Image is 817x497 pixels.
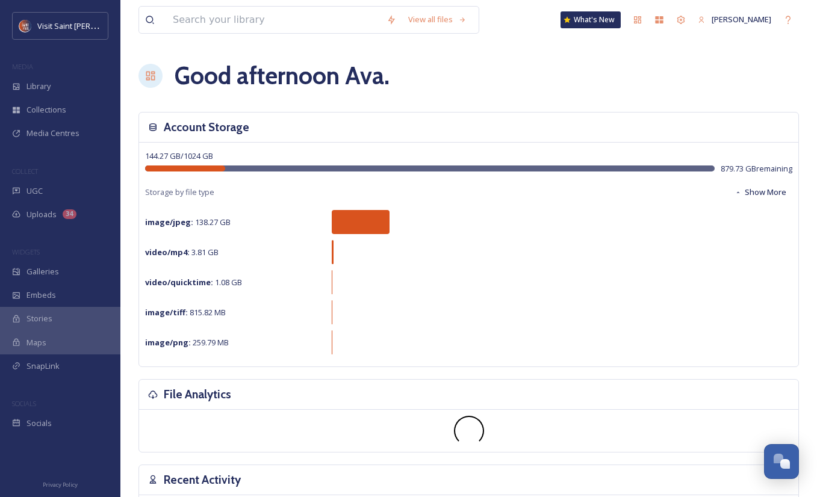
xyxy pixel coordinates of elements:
span: Maps [26,337,46,348]
span: Storage by file type [145,187,214,198]
h3: Account Storage [164,119,249,136]
strong: video/quicktime : [145,277,213,288]
a: View all files [402,8,473,31]
h1: Good afternoon Ava . [175,58,390,94]
span: 138.27 GB [145,217,231,227]
span: Privacy Policy [43,481,78,489]
span: Embeds [26,289,56,301]
span: MEDIA [12,62,33,71]
div: 34 [63,209,76,219]
span: Uploads [26,209,57,220]
span: 3.81 GB [145,247,219,258]
a: What's New [561,11,621,28]
strong: image/png : [145,337,191,348]
span: WIDGETS [12,247,40,256]
span: Media Centres [26,128,79,139]
span: SnapLink [26,360,60,372]
a: [PERSON_NAME] [692,8,777,31]
span: Stories [26,313,52,324]
button: Show More [728,181,792,204]
strong: image/tiff : [145,307,188,318]
span: Collections [26,104,66,116]
a: Privacy Policy [43,477,78,491]
h3: File Analytics [164,386,231,403]
h3: Recent Activity [164,471,241,489]
span: 259.79 MB [145,337,229,348]
span: COLLECT [12,167,38,176]
span: Socials [26,418,52,429]
img: Visit%20Saint%20Paul%20Updated%20Profile%20Image.jpg [19,20,31,32]
span: SOCIALS [12,399,36,408]
span: Library [26,81,51,92]
span: 879.73 GB remaining [721,163,792,174]
span: Visit Saint [PERSON_NAME] [37,20,134,31]
input: Search your library [167,7,381,33]
span: 144.27 GB / 1024 GB [145,150,213,161]
button: Open Chat [764,444,799,479]
span: 815.82 MB [145,307,226,318]
strong: image/jpeg : [145,217,193,227]
strong: video/mp4 : [145,247,190,258]
span: Galleries [26,266,59,277]
span: 1.08 GB [145,277,242,288]
span: [PERSON_NAME] [712,14,771,25]
span: UGC [26,185,43,197]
